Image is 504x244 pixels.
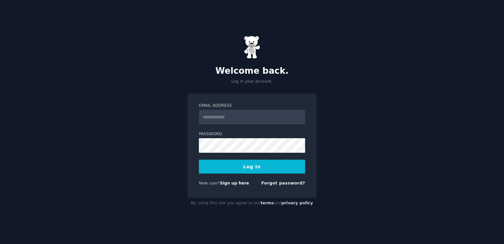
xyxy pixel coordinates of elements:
[281,201,313,205] a: privacy policy
[187,79,317,85] p: Log in your account.
[220,181,249,185] a: Sign up here
[199,160,305,174] button: Log In
[261,181,305,185] a: Forgot password?
[199,181,220,185] span: New user?
[199,103,305,109] label: Email Address
[187,198,317,209] div: By using this site you agree to our and
[261,201,274,205] a: terms
[187,66,317,76] h2: Welcome back.
[244,36,260,59] img: Gummy Bear
[199,131,305,137] label: Password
